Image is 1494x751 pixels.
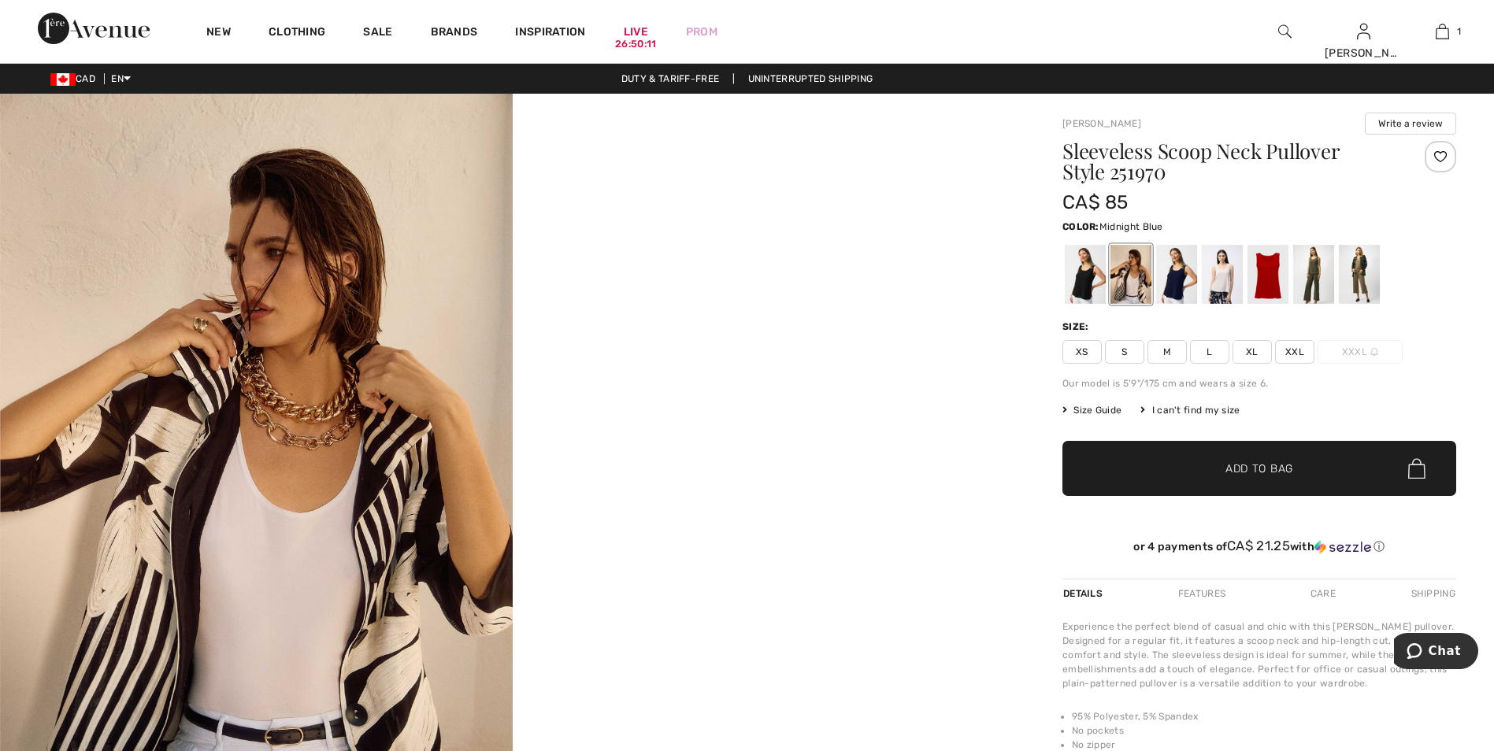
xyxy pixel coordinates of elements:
[38,13,150,44] img: 1ère Avenue
[1408,458,1425,479] img: Bag.svg
[50,73,102,84] span: CAD
[1062,141,1391,182] h1: Sleeveless Scoop Neck Pullover Style 251970
[1062,340,1102,364] span: XS
[1062,118,1141,129] a: [PERSON_NAME]
[1072,709,1456,723] li: 95% Polyester, 5% Spandex
[269,25,325,42] a: Clothing
[1436,22,1449,41] img: My Bag
[1293,245,1334,304] div: Avocado
[1233,340,1272,364] span: XL
[1202,245,1243,304] div: Moonstone
[1110,245,1151,304] div: Vanilla 30
[1062,376,1456,390] div: Our model is 5'9"/175 cm and wears a size 6.
[615,37,656,52] div: 26:50:11
[624,24,648,40] a: Live26:50:11
[1099,221,1163,232] span: Midnight Blue
[1072,723,1456,738] li: No pockets
[1314,540,1371,554] img: Sezzle
[1062,320,1092,334] div: Size:
[1357,24,1370,39] a: Sign In
[1062,403,1121,417] span: Size Guide
[1105,340,1144,364] span: S
[431,25,478,42] a: Brands
[1140,403,1240,417] div: I can't find my size
[1065,245,1106,304] div: Black
[686,24,717,40] a: Prom
[1278,22,1292,41] img: search the website
[1062,538,1456,554] div: or 4 payments of with
[1394,633,1478,672] iframe: Opens a widget where you can chat to one of our agents
[363,25,392,42] a: Sale
[1247,245,1288,304] div: Radiant red
[1190,340,1229,364] span: L
[1275,340,1314,364] span: XXL
[1370,348,1378,356] img: ring-m.svg
[1156,245,1197,304] div: Midnight Blue
[1339,245,1380,304] div: Java
[1407,579,1456,608] div: Shipping
[513,94,1025,350] video: Your browser does not support the video tag.
[206,25,231,42] a: New
[1062,620,1456,690] div: Experience the perfect blend of casual and chic with this [PERSON_NAME] pullover. Designed for a ...
[50,73,76,86] img: Canadian Dollar
[1062,538,1456,560] div: or 4 payments ofCA$ 21.25withSezzle Click to learn more about Sezzle
[1227,538,1290,553] span: CA$ 21.25
[1297,579,1349,608] div: Care
[1225,461,1293,477] span: Add to Bag
[1062,221,1099,232] span: Color:
[1403,22,1481,41] a: 1
[1365,113,1456,135] button: Write a review
[1457,24,1461,39] span: 1
[1325,45,1402,61] div: [PERSON_NAME]
[1147,340,1187,364] span: M
[1357,22,1370,41] img: My Info
[1062,191,1129,213] span: CA$ 85
[1165,579,1239,608] div: Features
[1062,441,1456,496] button: Add to Bag
[1062,579,1107,608] div: Details
[515,25,585,42] span: Inspiration
[1318,340,1403,364] span: XXXL
[111,73,131,84] span: EN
